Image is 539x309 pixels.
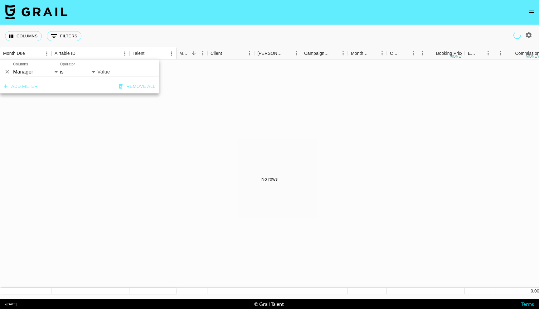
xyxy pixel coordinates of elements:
div: money [450,55,464,58]
div: Month Due [348,47,387,59]
div: Expenses: Remove Commission? [465,47,496,59]
div: Airtable ID [55,47,75,59]
button: Sort [330,49,338,58]
button: Sort [189,49,198,58]
button: Menu [377,49,387,58]
div: Month Due [351,47,369,59]
button: Add filter [1,81,40,92]
div: Campaign (Type) [301,47,348,59]
button: Sort [222,49,231,58]
button: Remove all [116,81,158,92]
div: Currency [390,47,400,59]
label: Operator [60,62,75,67]
button: Sort [427,49,436,58]
button: Menu [292,49,301,58]
button: Menu [120,49,129,58]
div: Manager [176,47,207,59]
button: Sort [477,49,485,58]
button: Menu [338,49,348,58]
button: Menu [245,49,254,58]
img: Grail Talent [5,4,67,19]
button: Delete [2,67,12,76]
button: Menu [483,49,493,58]
button: Sort [25,49,34,58]
button: Menu [42,49,51,58]
div: Client [211,47,222,59]
span: Refreshing clients, managers, users, talent, campaigns... [513,31,521,39]
button: Menu [496,49,505,58]
div: Booking Price [436,47,464,59]
div: Client [207,47,254,59]
button: Sort [75,49,84,58]
button: Sort [400,49,409,58]
button: Menu [418,49,427,58]
div: Airtable ID [51,47,129,59]
button: Show filters [47,31,81,41]
div: Talent [129,47,176,59]
a: Terms [521,301,534,307]
div: [PERSON_NAME] [257,47,283,59]
button: Menu [167,49,176,58]
button: open drawer [525,6,538,19]
label: Columns [13,62,28,67]
button: Sort [369,49,377,58]
button: Menu [409,49,418,58]
div: Booker [254,47,301,59]
div: Currency [387,47,418,59]
button: Sort [283,49,292,58]
div: © Grail Talent [254,301,284,307]
div: Talent [133,47,144,59]
div: Expenses: Remove Commission? [468,47,477,59]
div: Campaign (Type) [304,47,330,59]
div: Manager [179,47,189,59]
div: Month Due [3,47,25,59]
button: Menu [198,49,207,58]
button: Select columns [5,31,42,41]
button: Sort [506,49,515,58]
div: v [DATE] [5,302,17,306]
button: Sort [144,49,153,58]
